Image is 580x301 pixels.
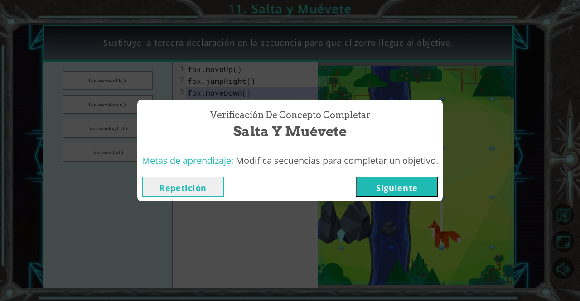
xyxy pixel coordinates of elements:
span: Salta y Muévete [233,122,347,141]
span: Modifica secuencias para completar un objetivo. [236,154,438,167]
button: Siguiente [356,177,438,197]
span: Verificación de Concepto Completar [210,109,370,122]
button: Repetición [142,177,224,197]
span: Metas de aprendizaje: [142,154,233,167]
